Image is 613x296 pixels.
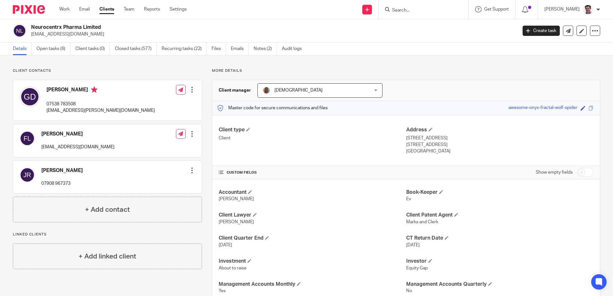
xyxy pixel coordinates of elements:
a: Client tasks (0) [75,43,110,55]
h4: Client Patent Agent [406,212,593,218]
span: Yes [219,289,226,293]
h4: Book-Keeper [406,189,593,196]
h4: Client type [219,127,406,133]
a: Emails [231,43,249,55]
a: Closed tasks (577) [115,43,157,55]
a: Recurring tasks (22) [162,43,207,55]
h4: Accountant [219,189,406,196]
p: [STREET_ADDRESS] [406,142,593,148]
span: Get Support [484,7,509,12]
a: Reports [144,6,160,12]
h4: Investor [406,258,593,265]
a: Create task [523,26,560,36]
h4: Management Accounts Monthly [219,281,406,288]
span: [DATE] [406,243,420,247]
span: [PERSON_NAME] [219,220,254,224]
a: Work [59,6,70,12]
span: [PERSON_NAME] [219,197,254,201]
p: 07538 783508 [46,101,155,107]
a: Files [212,43,226,55]
img: Facebook%20Profile%20picture%20(2).jpg [583,4,593,15]
a: Open tasks (6) [37,43,71,55]
span: [DEMOGRAPHIC_DATA] [274,88,323,93]
h4: Management Accounts Quarterly [406,281,593,288]
i: Primary [91,86,97,93]
p: More details [212,68,600,73]
p: [EMAIL_ADDRESS][PERSON_NAME][DOMAIN_NAME] [46,107,155,114]
h4: + Add linked client [79,251,136,261]
p: [EMAIL_ADDRESS][DOMAIN_NAME] [41,144,114,150]
span: About to raise [219,266,247,270]
p: Master code for secure communications and files [217,105,328,111]
p: [EMAIL_ADDRESS][DOMAIN_NAME] [31,31,513,37]
h2: Neurocentrx Pharma Limited [31,24,416,31]
p: [PERSON_NAME] [544,6,580,12]
h4: Address [406,127,593,133]
h4: + Add contact [85,205,130,215]
input: Search [391,8,449,13]
label: Show empty fields [536,169,573,176]
a: Notes (2) [254,43,277,55]
img: Pixie [13,5,45,14]
span: Equity Gap [406,266,428,270]
p: [STREET_ADDRESS] [406,135,593,141]
a: Details [13,43,32,55]
span: [DATE] [219,243,232,247]
div: awesome-onyx-fractal-wolf-spider [508,104,577,112]
p: Linked clients [13,232,202,237]
h4: [PERSON_NAME] [41,131,114,137]
span: Marks and Clerk [406,220,438,224]
p: Client [219,135,406,141]
p: 07908 967373 [41,180,83,187]
span: No [406,289,412,293]
span: Ev [406,197,411,201]
h4: [PERSON_NAME] [46,86,155,95]
h4: Client Lawyer [219,212,406,218]
img: IMG_1782.jpg [263,86,270,94]
img: svg%3E [13,24,26,37]
a: Team [124,6,134,12]
img: svg%3E [20,131,35,146]
h4: CUSTOM FIELDS [219,170,406,175]
p: [GEOGRAPHIC_DATA] [406,148,593,154]
h4: Investment [219,258,406,265]
img: svg%3E [20,86,40,107]
h4: Client Quarter End [219,235,406,242]
h3: Client manager [219,87,251,94]
a: Clients [99,6,114,12]
a: Email [79,6,90,12]
a: Settings [170,6,187,12]
p: Client contacts [13,68,202,73]
img: svg%3E [20,167,35,183]
a: Audit logs [282,43,306,55]
h4: CT Return Date [406,235,593,242]
h4: [PERSON_NAME] [41,167,83,174]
